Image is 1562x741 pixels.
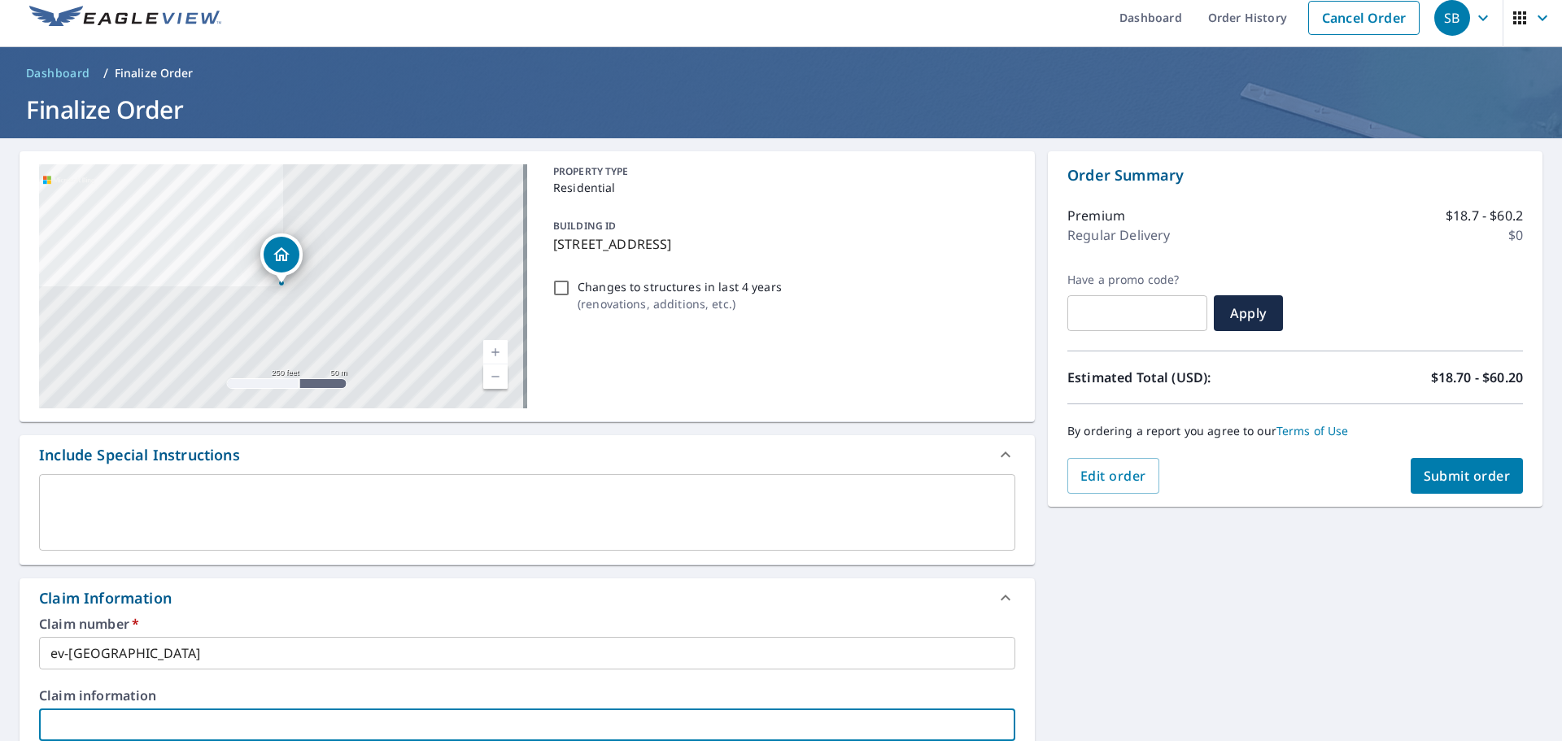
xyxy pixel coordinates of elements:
a: Terms of Use [1276,423,1349,438]
p: [STREET_ADDRESS] [553,234,1009,254]
p: $18.70 - $60.20 [1431,368,1523,387]
li: / [103,63,108,83]
p: PROPERTY TYPE [553,164,1009,179]
p: Residential [553,179,1009,196]
p: $0 [1508,225,1523,245]
div: Include Special Instructions [20,435,1035,474]
img: EV Logo [29,6,221,30]
label: Have a promo code? [1067,272,1207,287]
p: By ordering a report you agree to our [1067,424,1523,438]
div: Include Special Instructions [39,444,240,466]
button: Submit order [1411,458,1524,494]
a: Cancel Order [1308,1,1420,35]
h1: Finalize Order [20,93,1542,126]
label: Claim number [39,617,1015,630]
a: Dashboard [20,60,97,86]
p: Regular Delivery [1067,225,1170,245]
div: Claim Information [39,587,172,609]
p: Order Summary [1067,164,1523,186]
span: Dashboard [26,65,90,81]
p: $18.7 - $60.2 [1446,206,1523,225]
p: Changes to structures in last 4 years [578,278,782,295]
p: ( renovations, additions, etc. ) [578,295,782,312]
button: Edit order [1067,458,1159,494]
a: Current Level 17, Zoom Out [483,364,508,389]
span: Submit order [1424,467,1511,485]
span: Apply [1227,304,1270,322]
div: Dropped pin, building 1, Residential property, 86 Sagamore St Manchester, NH 03104 [260,233,303,284]
p: Premium [1067,206,1125,225]
nav: breadcrumb [20,60,1542,86]
p: BUILDING ID [553,219,616,233]
span: Edit order [1080,467,1146,485]
p: Estimated Total (USD): [1067,368,1295,387]
button: Apply [1214,295,1283,331]
div: Claim Information [20,578,1035,617]
a: Current Level 17, Zoom In [483,340,508,364]
label: Claim information [39,689,1015,702]
p: Finalize Order [115,65,194,81]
